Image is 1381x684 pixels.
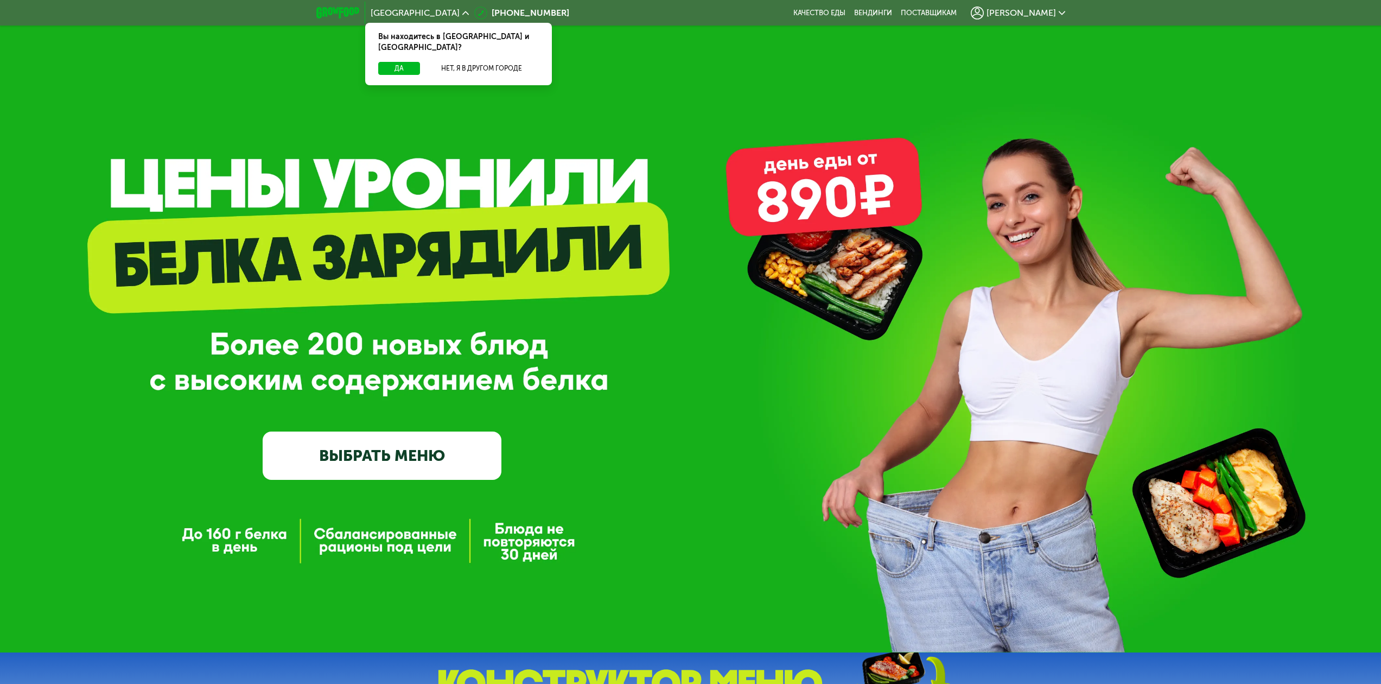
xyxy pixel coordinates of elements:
[793,9,845,17] a: Качество еды
[263,432,501,479] a: ВЫБРАТЬ МЕНЮ
[365,23,552,62] div: Вы находитесь в [GEOGRAPHIC_DATA] и [GEOGRAPHIC_DATA]?
[378,62,420,75] button: Да
[474,7,569,20] a: [PHONE_NUMBER]
[424,62,539,75] button: Нет, я в другом городе
[371,9,460,17] span: [GEOGRAPHIC_DATA]
[901,9,957,17] div: поставщикам
[854,9,892,17] a: Вендинги
[987,9,1056,17] span: [PERSON_NAME]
